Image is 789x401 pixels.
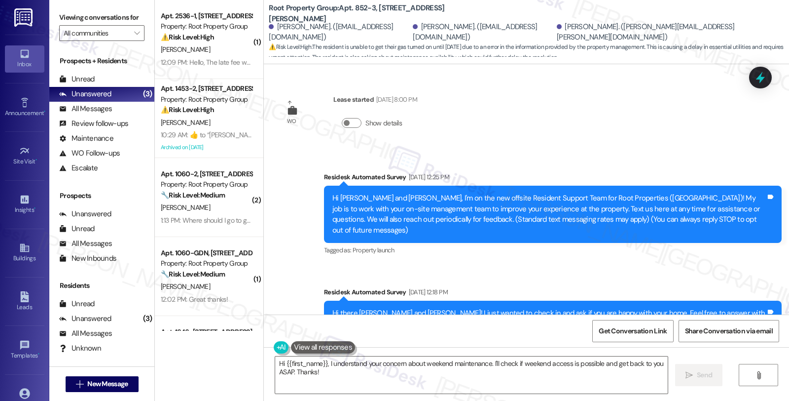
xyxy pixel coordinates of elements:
[161,105,214,114] strong: ⚠️ Risk Level: High
[161,295,228,304] div: 12:02 PM: Great thanks!
[66,376,139,392] button: New Message
[141,311,155,326] div: (3)
[324,243,782,257] div: Tagged as:
[374,94,417,105] div: [DATE] 8:00 PM
[161,216,339,225] div: 1:13 PM: Where should I go to get a parking permit for the area?
[365,118,402,128] label: Show details
[59,148,120,159] div: WO Follow-ups
[161,270,225,279] strong: 🔧 Risk Level: Medium
[36,157,37,163] span: •
[685,371,693,379] i: 
[59,10,144,25] label: Viewing conversations for
[324,172,782,186] div: Residesk Automated Survey
[5,45,44,72] a: Inbox
[599,326,667,336] span: Get Conversation Link
[59,119,128,129] div: Review follow-ups
[269,42,789,63] span: : The resident is unable to get their gas turned on until [DATE] due to an error in the informati...
[59,253,116,264] div: New Inbounds
[406,172,449,182] div: [DATE] 12:25 PM
[161,258,252,269] div: Property: Root Property Group
[59,343,101,354] div: Unknown
[333,94,417,108] div: Lease started
[141,86,155,102] div: (3)
[14,8,35,27] img: ResiDesk Logo
[5,240,44,266] a: Buildings
[5,143,44,169] a: Site Visit •
[697,370,712,380] span: Send
[160,141,253,154] div: Archived on [DATE]
[59,224,95,234] div: Unread
[34,205,36,212] span: •
[59,104,112,114] div: All Messages
[332,308,766,329] div: Hi there [PERSON_NAME] and [PERSON_NAME]! I just wanted to check in and ask if you are happy with...
[161,21,252,32] div: Property: Root Property Group
[59,163,98,173] div: Escalate
[161,45,210,54] span: [PERSON_NAME]
[5,337,44,363] a: Templates •
[161,83,252,94] div: Apt. 1453-2, [STREET_ADDRESS]
[59,299,95,309] div: Unread
[675,364,723,386] button: Send
[59,133,113,144] div: Maintenance
[161,169,252,179] div: Apt. 1060-2, [STREET_ADDRESS]
[269,22,410,43] div: [PERSON_NAME]. ([EMAIL_ADDRESS][DOMAIN_NAME])
[5,288,44,315] a: Leads
[59,74,95,84] div: Unread
[324,287,782,301] div: Residesk Automated Survey
[592,320,673,342] button: Get Conversation Link
[49,191,154,201] div: Prospects
[161,203,210,212] span: [PERSON_NAME]
[44,108,45,115] span: •
[269,43,311,51] strong: ⚠️ Risk Level: High
[161,130,772,139] div: 10:29 AM: ​👍​ to “ [PERSON_NAME] (Root Property Group): Hi [PERSON_NAME], I understand your frust...
[49,281,154,291] div: Residents
[87,379,128,389] span: New Message
[161,58,380,67] div: 12:09 PM: Hello, The late fee was charged because of the overdue NSF fees?
[413,22,554,43] div: [PERSON_NAME]. ([EMAIL_ADDRESS][DOMAIN_NAME])
[134,29,140,37] i: 
[59,328,112,339] div: All Messages
[287,116,296,126] div: WO
[161,191,225,200] strong: 🔧 Risk Level: Medium
[755,371,762,379] i: 
[332,193,766,236] div: Hi [PERSON_NAME] and [PERSON_NAME], I'm on the new offsite Resident Support Team for Root Propert...
[161,248,252,258] div: Apt. 1060-GDN, [STREET_ADDRESS]
[38,351,39,358] span: •
[406,287,448,297] div: [DATE] 12:18 PM
[679,320,779,342] button: Share Conversation via email
[76,380,83,388] i: 
[685,326,773,336] span: Share Conversation via email
[557,22,782,43] div: [PERSON_NAME]. ([PERSON_NAME][EMAIL_ADDRESS][PERSON_NAME][DOMAIN_NAME])
[161,179,252,190] div: Property: Root Property Group
[161,11,252,21] div: Apt. 2536-1, [STREET_ADDRESS][PERSON_NAME]
[59,314,111,324] div: Unanswered
[161,327,252,337] div: Apt. 1646-[STREET_ADDRESS]
[5,191,44,218] a: Insights •
[269,3,466,24] b: Root Property Group: Apt. 852-3, [STREET_ADDRESS][PERSON_NAME]
[161,282,210,291] span: [PERSON_NAME]
[161,33,214,41] strong: ⚠️ Risk Level: High
[353,246,394,254] span: Property launch
[161,118,210,127] span: [PERSON_NAME]
[64,25,129,41] input: All communities
[49,56,154,66] div: Prospects + Residents
[59,239,112,249] div: All Messages
[275,357,668,394] textarea: Hi {{first_name}}, I understand your concern about weekend maintenance. I'll check if weekend acc...
[59,89,111,99] div: Unanswered
[161,94,252,105] div: Property: Root Property Group
[59,209,111,219] div: Unanswered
